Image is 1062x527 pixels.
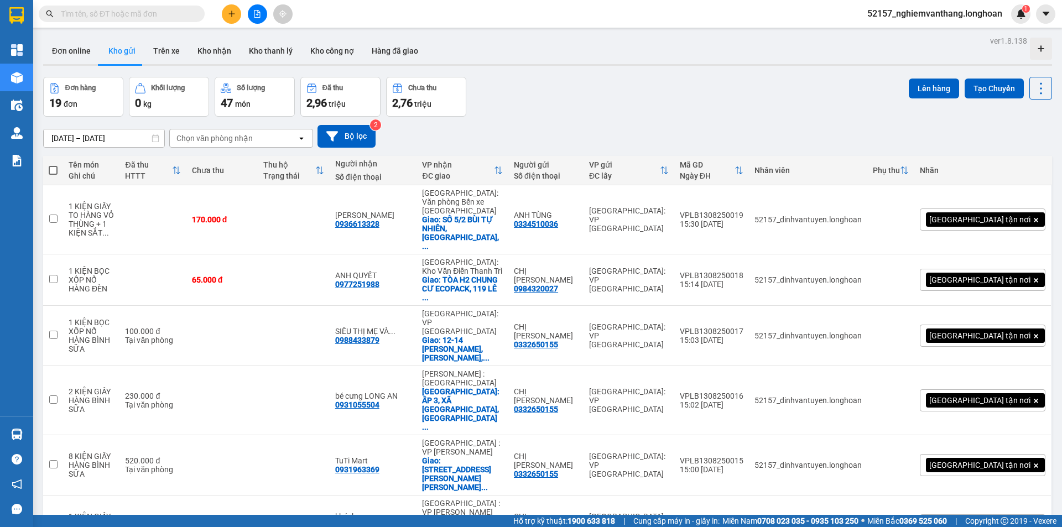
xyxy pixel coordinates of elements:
[335,280,379,289] div: 0977251988
[125,392,180,400] div: 230.000 đ
[680,220,743,228] div: 15:30 [DATE]
[11,155,23,166] img: solution-icon
[422,258,503,275] div: [GEOGRAPHIC_DATA]: Kho Văn Điển Thanh Trì
[929,395,1030,405] span: [GEOGRAPHIC_DATA] tận nơi
[929,331,1030,341] span: [GEOGRAPHIC_DATA] tận nơi
[1001,517,1008,525] span: copyright
[481,483,488,492] span: ...
[633,515,720,527] span: Cung cấp máy in - giấy in:
[408,84,436,92] div: Chưa thu
[192,275,252,284] div: 65.000 đ
[589,387,669,414] div: [GEOGRAPHIC_DATA]: VP [GEOGRAPHIC_DATA]
[335,400,379,409] div: 0931055504
[680,160,735,169] div: Mã GD
[990,35,1027,47] div: ver 1.8.138
[65,84,96,92] div: Đơn hàng
[757,516,858,525] strong: 0708 023 035 - 0935 103 250
[329,100,346,108] span: triệu
[49,96,61,109] span: 19
[422,456,503,492] div: Giao: 9 Bùi Tấn Diên, Hòa Minh, Liên Chiểu, Đà Nẵng
[322,84,343,92] div: Đã thu
[680,327,743,336] div: VPLB1308250017
[514,340,558,349] div: 0332650155
[422,387,503,431] div: Giao: ẤP 3, XÃ PHƯỚC VĨNH TÂY, CẦN GIUỘC, LONG AN
[46,10,54,18] span: search
[279,10,287,18] span: aim
[9,7,24,24] img: logo-vxr
[335,159,412,168] div: Người nhận
[129,77,209,117] button: Khối lượng0kg
[680,400,743,409] div: 15:02 [DATE]
[867,515,947,527] span: Miền Bắc
[189,38,240,64] button: Kho nhận
[273,4,293,24] button: aim
[125,336,180,345] div: Tại văn phòng
[228,10,236,18] span: plus
[589,206,669,233] div: [GEOGRAPHIC_DATA]: VP [GEOGRAPHIC_DATA]
[335,336,379,345] div: 0988433879
[69,202,114,237] div: 1 KIỆN GIẤY TO HÀNG VỎ THÙNG + 1 KIỆN SẮT QUẤN BAO TẢI XANH
[589,160,660,169] div: VP gửi
[335,211,412,220] div: HOÀNG TÙNG
[335,456,412,465] div: TuTi Mart
[370,119,381,131] sup: 2
[680,211,743,220] div: VPLB1308250019
[680,456,743,465] div: VPLB1308250015
[253,10,261,18] span: file-add
[873,166,900,175] div: Phụ thu
[363,38,427,64] button: Hàng đã giao
[680,465,743,474] div: 15:00 [DATE]
[215,77,295,117] button: Số lượng47món
[422,171,494,180] div: ĐC giao
[422,293,429,302] span: ...
[514,387,578,405] div: CHỊ CHUNG
[589,267,669,293] div: [GEOGRAPHIC_DATA]: VP [GEOGRAPHIC_DATA]
[414,100,431,108] span: triệu
[12,504,22,514] span: message
[589,452,669,478] div: [GEOGRAPHIC_DATA]: VP [GEOGRAPHIC_DATA]
[258,156,329,185] th: Toggle SortBy
[722,515,858,527] span: Miền Nam
[335,220,379,228] div: 0936613328
[514,220,558,228] div: 0334510036
[392,96,413,109] span: 2,76
[514,267,578,284] div: CHỊ HUYỀN
[64,100,77,108] span: đơn
[151,84,185,92] div: Khối lượng
[929,275,1030,285] span: [GEOGRAPHIC_DATA] tận nơi
[867,156,914,185] th: Toggle SortBy
[222,4,241,24] button: plus
[754,461,862,469] div: 52157_dinhvantuyen.longhoan
[12,479,22,489] span: notification
[125,327,180,336] div: 100.000 đ
[680,336,743,345] div: 15:03 [DATE]
[754,215,862,224] div: 52157_dinhvantuyen.longhoan
[119,156,186,185] th: Toggle SortBy
[929,215,1030,225] span: [GEOGRAPHIC_DATA] tận nơi
[43,77,123,117] button: Đơn hàng19đơn
[12,454,22,465] span: question-circle
[909,79,959,98] button: Lên hàng
[237,84,265,92] div: Số lượng
[422,215,503,251] div: Giao: SỐ 5/2 BÙI TỰ NHIÊN, ĐÔNG HẢI 1, HẢI AN, HẢI PHÒNG
[422,369,503,387] div: [PERSON_NAME] : [GEOGRAPHIC_DATA]
[1024,5,1028,13] span: 1
[102,228,109,237] span: ...
[422,336,503,362] div: Giao: 12-14 NGUYỄN CHÁNH, TRẦN PHÚ, TP QUẢNG NGÃI, QUẢNG NGÃI
[955,515,957,527] span: |
[301,38,363,64] button: Kho công nợ
[899,516,947,525] strong: 0369 525 060
[422,499,503,516] div: [GEOGRAPHIC_DATA] : VP [PERSON_NAME]
[144,38,189,64] button: Trên xe
[754,166,862,175] div: Nhân viên
[623,515,625,527] span: |
[422,439,503,456] div: [GEOGRAPHIC_DATA] : VP [PERSON_NAME]
[297,134,306,143] svg: open
[513,515,615,527] span: Hỗ trợ kỹ thuật:
[422,242,429,251] span: ...
[335,173,412,181] div: Số điện thoại
[306,96,327,109] span: 2,96
[422,309,503,336] div: [GEOGRAPHIC_DATA]: VP [GEOGRAPHIC_DATA]
[680,271,743,280] div: VPLB1308250018
[235,100,251,108] span: món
